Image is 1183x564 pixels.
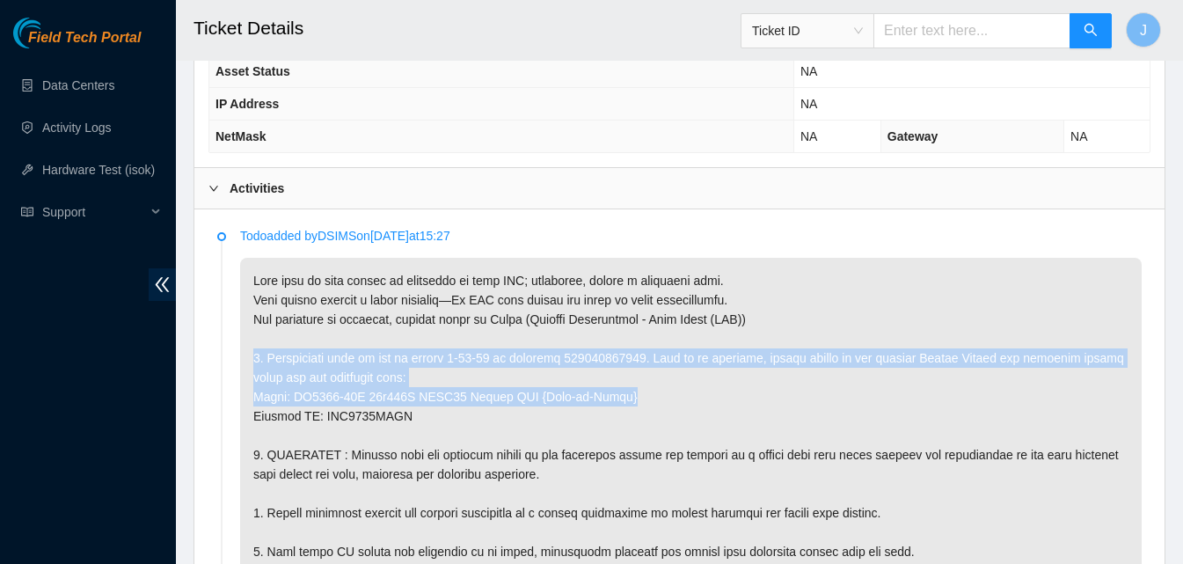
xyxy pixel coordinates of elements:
span: search [1084,23,1098,40]
span: J [1140,19,1147,41]
input: Enter text here... [873,13,1070,48]
button: J [1126,12,1161,48]
a: Hardware Test (isok) [42,163,155,177]
p: Todo added by DSIMS on [DATE] at 15:27 [240,226,1142,245]
span: Gateway [887,129,938,143]
span: NA [800,97,817,111]
span: NetMask [215,129,267,143]
button: search [1070,13,1112,48]
span: NA [1070,129,1087,143]
img: Akamai Technologies [13,18,89,48]
span: NA [800,64,817,78]
a: Data Centers [42,78,114,92]
span: Field Tech Portal [28,30,141,47]
a: Activity Logs [42,121,112,135]
a: Akamai TechnologiesField Tech Portal [13,32,141,55]
span: right [208,183,219,194]
span: double-left [149,268,176,301]
span: Support [42,194,146,230]
span: IP Address [215,97,279,111]
span: NA [800,129,817,143]
span: Ticket ID [752,18,863,44]
div: Activities [194,168,1165,209]
span: read [21,206,33,218]
b: Activities [230,179,284,198]
span: Asset Status [215,64,290,78]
